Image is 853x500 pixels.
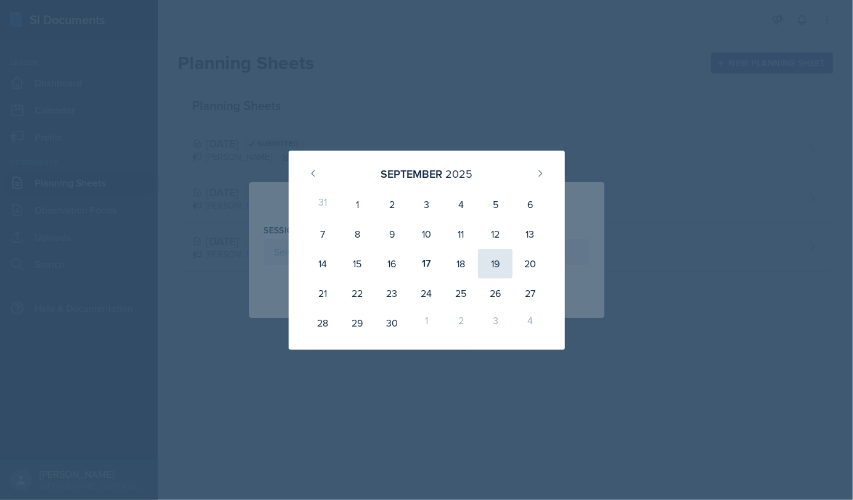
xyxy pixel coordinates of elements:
[306,308,340,338] div: 28
[306,219,340,249] div: 7
[443,278,478,308] div: 25
[374,308,409,338] div: 30
[374,249,409,278] div: 16
[478,278,513,308] div: 26
[478,249,513,278] div: 19
[381,165,442,182] div: September
[409,308,443,338] div: 1
[340,219,374,249] div: 8
[443,219,478,249] div: 11
[306,278,340,308] div: 21
[374,278,409,308] div: 23
[409,278,443,308] div: 24
[478,219,513,249] div: 12
[340,308,374,338] div: 29
[340,249,374,278] div: 15
[409,190,443,219] div: 3
[443,308,478,338] div: 2
[374,190,409,219] div: 2
[513,308,547,338] div: 4
[445,165,472,182] div: 2025
[443,249,478,278] div: 18
[443,190,478,219] div: 4
[478,190,513,219] div: 5
[340,190,374,219] div: 1
[409,219,443,249] div: 10
[513,190,547,219] div: 6
[513,219,547,249] div: 13
[409,249,443,278] div: 17
[374,219,409,249] div: 9
[306,190,340,219] div: 31
[513,278,547,308] div: 27
[513,249,547,278] div: 20
[340,278,374,308] div: 22
[306,249,340,278] div: 14
[478,308,513,338] div: 3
